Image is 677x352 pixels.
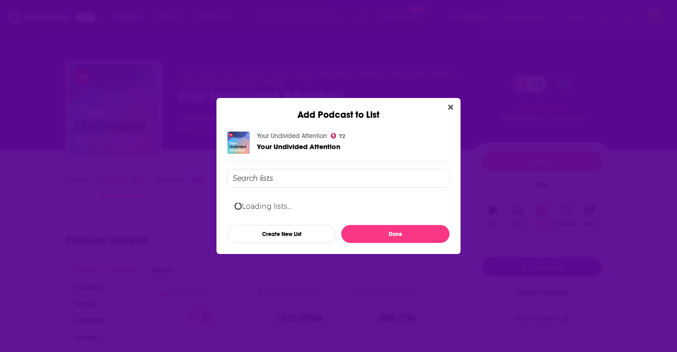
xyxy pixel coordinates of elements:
a: 72 [331,133,345,138]
button: Done [341,225,449,243]
div: Add Podcast To List [228,169,449,243]
a: Your Undivided Attention [257,143,340,150]
input: Search lists [228,169,449,188]
button: Close [444,102,457,113]
span: 72 [339,134,345,138]
div: Add Podcast to List [216,98,461,121]
span: Your Undivided Attention [257,142,340,151]
a: Your Undivided Attention [257,132,327,140]
img: Your Undivided Attention [228,132,250,154]
div: Loading lists... [228,195,449,218]
button: Create New List [228,225,336,243]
